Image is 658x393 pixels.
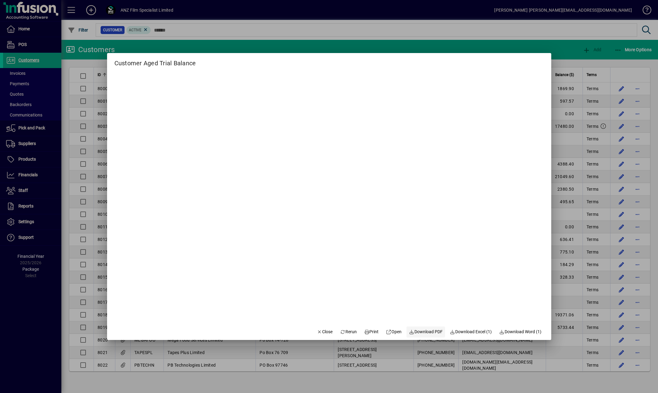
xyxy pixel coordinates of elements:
a: Open [384,326,404,338]
span: Print [364,329,379,335]
span: Download PDF [409,329,443,335]
span: Close [317,329,333,335]
a: Download PDF [406,326,445,338]
span: Open [386,329,402,335]
button: Print [362,326,381,338]
span: Download Excel (1) [450,329,492,335]
button: Close [314,326,335,338]
button: Download Excel (1) [448,326,494,338]
h2: Customer Aged Trial Balance [107,53,203,68]
button: Download Word (1) [497,326,544,338]
span: Rerun [340,329,357,335]
span: Download Word (1) [499,329,541,335]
